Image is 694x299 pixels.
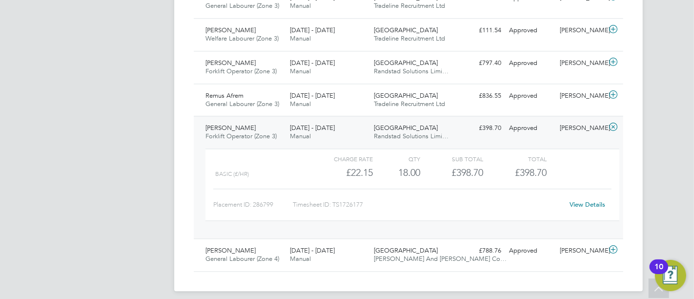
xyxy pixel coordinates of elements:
[290,34,311,43] span: Manual
[505,22,556,39] div: Approved
[205,124,256,132] span: [PERSON_NAME]
[505,55,556,71] div: Approved
[290,59,335,67] span: [DATE] - [DATE]
[420,165,483,181] div: £398.70
[374,255,507,263] span: [PERSON_NAME] And [PERSON_NAME] Co…
[205,91,244,100] span: Remus Afrem
[556,88,607,104] div: [PERSON_NAME]
[556,22,607,39] div: [PERSON_NAME]
[374,100,446,108] span: Tradeline Recruitment Ltd
[374,124,438,132] span: [GEOGRAPHIC_DATA]
[374,246,438,255] span: [GEOGRAPHIC_DATA]
[556,55,607,71] div: [PERSON_NAME]
[290,132,311,140] span: Manual
[374,67,449,75] span: Randstad Solutions Limi…
[654,267,663,279] div: 10
[483,153,546,165] div: Total
[290,26,335,34] span: [DATE] - [DATE]
[454,243,505,259] div: £788.76
[290,100,311,108] span: Manual
[655,260,686,291] button: Open Resource Center, 10 new notifications
[205,132,277,140] span: Forklift Operator (Zone 3)
[205,255,279,263] span: General Labourer (Zone 4)
[505,120,556,136] div: Approved
[374,91,438,100] span: [GEOGRAPHIC_DATA]
[205,26,256,34] span: [PERSON_NAME]
[373,153,420,165] div: QTY
[374,1,446,10] span: Tradeline Recruitment Ltd
[310,153,373,165] div: Charge rate
[293,197,564,213] div: Timesheet ID: TS1726177
[374,34,446,43] span: Tradeline Recruitment Ltd
[205,34,279,43] span: Welfare Labourer (Zone 3)
[556,120,607,136] div: [PERSON_NAME]
[205,246,256,255] span: [PERSON_NAME]
[310,165,373,181] div: £22.15
[213,197,293,213] div: Placement ID: 286799
[290,124,335,132] span: [DATE] - [DATE]
[290,1,311,10] span: Manual
[205,67,277,75] span: Forklift Operator (Zone 3)
[515,167,547,178] span: £398.70
[374,132,449,140] span: Randstad Solutions Limi…
[373,165,420,181] div: 18.00
[374,26,438,34] span: [GEOGRAPHIC_DATA]
[454,55,505,71] div: £797.40
[374,59,438,67] span: [GEOGRAPHIC_DATA]
[205,59,256,67] span: [PERSON_NAME]
[290,246,335,255] span: [DATE] - [DATE]
[454,22,505,39] div: £111.54
[420,153,483,165] div: Sub Total
[290,67,311,75] span: Manual
[205,100,279,108] span: General Labourer (Zone 3)
[454,120,505,136] div: £398.70
[205,1,279,10] span: General Labourer (Zone 3)
[505,88,556,104] div: Approved
[505,243,556,259] div: Approved
[556,243,607,259] div: [PERSON_NAME]
[290,91,335,100] span: [DATE] - [DATE]
[454,88,505,104] div: £836.55
[570,200,606,209] a: View Details
[290,255,311,263] span: Manual
[215,171,249,177] span: basic (£/HR)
